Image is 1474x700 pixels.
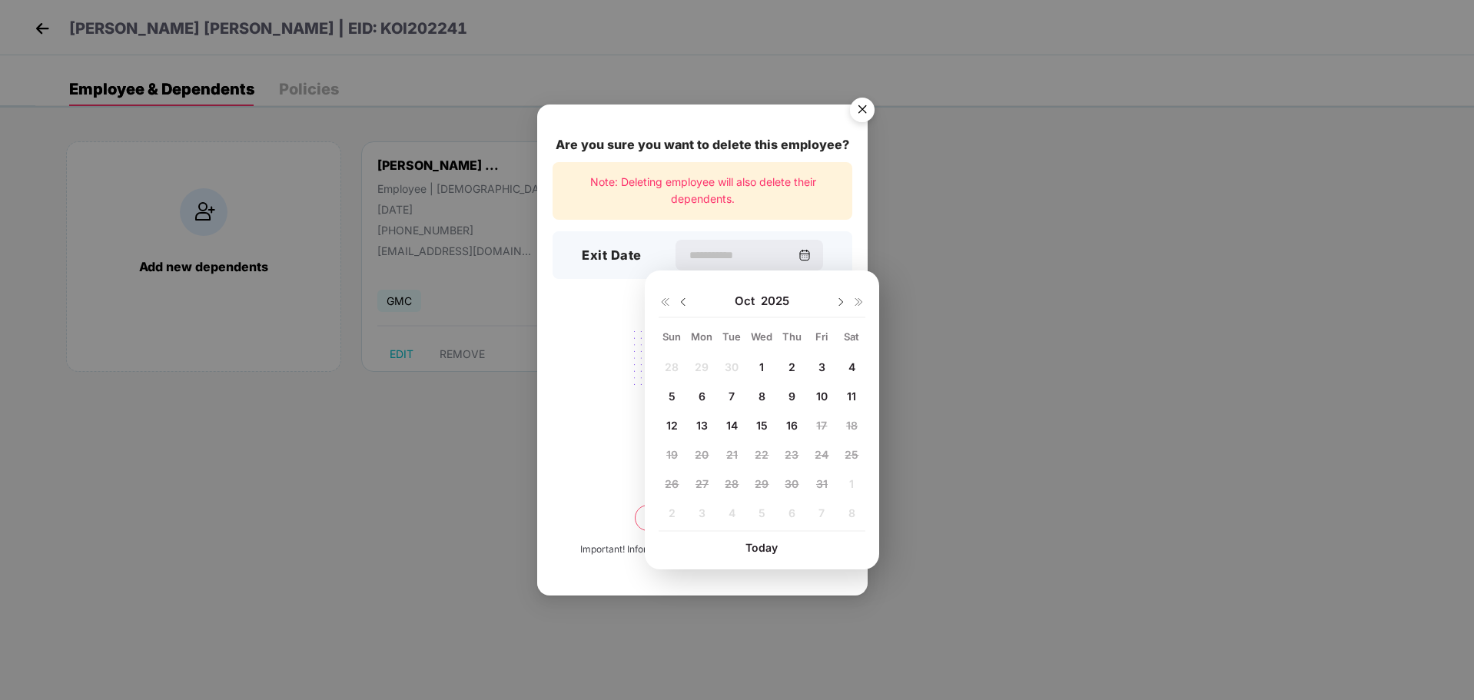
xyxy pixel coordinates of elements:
[666,419,678,432] span: 12
[841,90,882,131] button: Close
[616,322,788,442] img: svg+xml;base64,PHN2ZyB4bWxucz0iaHR0cDovL3d3dy53My5vcmcvMjAwMC9zdmciIHdpZHRoPSIyMjQiIGhlaWdodD0iMT...
[659,296,671,308] img: svg+xml;base64,PHN2ZyB4bWxucz0iaHR0cDovL3d3dy53My5vcmcvMjAwMC9zdmciIHdpZHRoPSIxNiIgaGVpZ2h0PSIxNi...
[749,330,775,343] div: Wed
[835,296,847,308] img: svg+xml;base64,PHN2ZyBpZD0iRHJvcGRvd24tMzJ4MzIiIHhtbG5zPSJodHRwOi8vd3d3LnczLm9yZy8yMDAwL3N2ZyIgd2...
[798,249,811,261] img: svg+xml;base64,PHN2ZyBpZD0iQ2FsZW5kYXItMzJ4MzIiIHhtbG5zPSJodHRwOi8vd3d3LnczLm9yZy8yMDAwL3N2ZyIgd2...
[838,330,865,343] div: Sat
[841,91,884,134] img: svg+xml;base64,PHN2ZyB4bWxucz0iaHR0cDovL3d3dy53My5vcmcvMjAwMC9zdmciIHdpZHRoPSI1NiIgaGVpZ2h0PSI1Ni...
[759,390,765,403] span: 8
[726,419,738,432] span: 14
[756,419,768,432] span: 15
[729,390,735,403] span: 7
[788,390,795,403] span: 9
[582,246,642,266] h3: Exit Date
[745,541,778,554] span: Today
[761,294,789,309] span: 2025
[816,390,828,403] span: 10
[778,330,805,343] div: Thu
[853,296,865,308] img: svg+xml;base64,PHN2ZyB4bWxucz0iaHR0cDovL3d3dy53My5vcmcvMjAwMC9zdmciIHdpZHRoPSIxNiIgaGVpZ2h0PSIxNi...
[553,162,852,220] div: Note: Deleting employee will also delete their dependents.
[847,390,856,403] span: 11
[553,135,852,154] div: Are you sure you want to delete this employee?
[818,360,825,373] span: 3
[635,505,770,531] button: Delete permanently
[848,360,855,373] span: 4
[759,360,764,373] span: 1
[659,330,686,343] div: Sun
[735,294,761,309] span: Oct
[788,360,795,373] span: 2
[719,330,745,343] div: Tue
[786,419,798,432] span: 16
[669,390,676,403] span: 5
[808,330,835,343] div: Fri
[689,330,715,343] div: Mon
[696,419,708,432] span: 13
[699,390,705,403] span: 6
[677,296,689,308] img: svg+xml;base64,PHN2ZyBpZD0iRHJvcGRvd24tMzJ4MzIiIHhtbG5zPSJodHRwOi8vd3d3LnczLm9yZy8yMDAwL3N2ZyIgd2...
[580,542,825,557] div: Important! Information once deleted, can’t be recovered.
